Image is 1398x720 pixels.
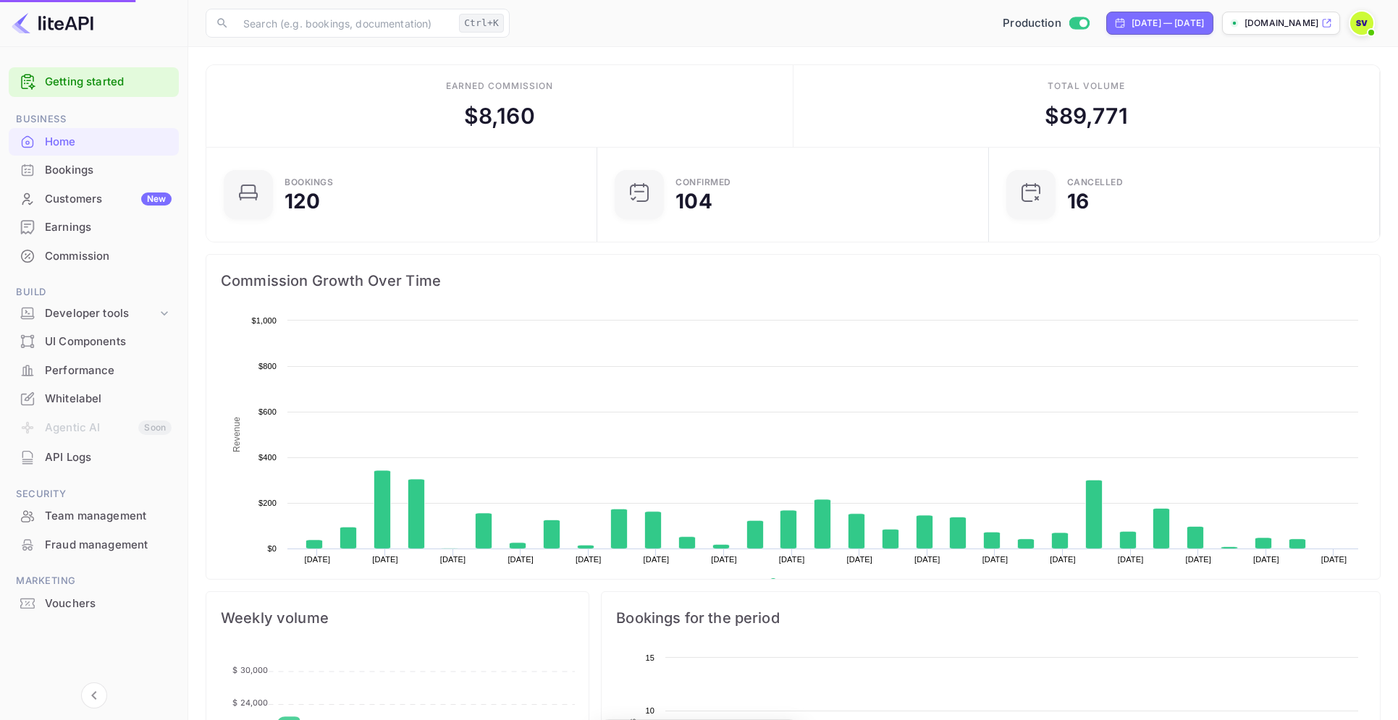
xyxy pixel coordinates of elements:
text: 10 [646,706,655,715]
text: [DATE] [372,555,398,564]
text: $600 [258,407,277,416]
div: CANCELLED [1067,178,1124,187]
a: Whitelabel [9,385,179,412]
text: [DATE] [711,555,737,564]
div: Click to change the date range period [1106,12,1213,35]
div: Getting started [9,67,179,97]
p: [DOMAIN_NAME] [1245,17,1318,30]
img: LiteAPI logo [12,12,93,35]
text: [DATE] [1185,555,1211,564]
a: Home [9,128,179,155]
div: UI Components [45,334,172,350]
div: $ 8,160 [464,100,535,132]
div: $ 89,771 [1045,100,1128,132]
div: Bookings [45,162,172,179]
span: Build [9,284,179,300]
div: API Logs [45,449,172,466]
a: Performance [9,357,179,384]
img: Staff Travel Staff Travel Voyage [1350,12,1373,35]
div: CustomersNew [9,185,179,213]
span: Weekly volume [221,606,574,630]
div: Switch to Sandbox mode [997,15,1095,32]
span: Marketing [9,573,179,589]
a: API Logs [9,444,179,470]
div: Customers [45,191,172,208]
div: 120 [285,191,320,211]
div: Earnings [9,213,179,242]
text: [DATE] [914,555,940,564]
text: [DATE] [1050,555,1076,564]
div: Bookings [285,178,333,187]
div: Earned commission [446,80,553,93]
text: [DATE] [576,555,602,564]
text: [DATE] [440,555,466,564]
div: Vouchers [9,590,179,618]
div: Performance [9,357,179,385]
div: UI Components [9,328,179,356]
div: [DATE] — [DATE] [1132,17,1204,30]
div: Total volume [1048,80,1125,93]
div: Fraud management [9,531,179,559]
span: Bookings for the period [616,606,1365,630]
div: Developer tools [45,305,157,322]
text: 15 [646,653,655,662]
a: Commission [9,242,179,269]
text: [DATE] [305,555,331,564]
text: $400 [258,453,277,462]
div: 104 [675,191,712,211]
span: Business [9,111,179,127]
span: Security [9,486,179,502]
a: Team management [9,502,179,529]
text: $800 [258,362,277,370]
text: Revenue [783,578,820,588]
text: [DATE] [982,555,1009,564]
div: Earnings [45,219,172,236]
div: Confirmed [675,178,731,187]
div: Team management [9,502,179,530]
div: API Logs [9,444,179,472]
div: Home [9,128,179,156]
div: Bookings [9,156,179,185]
text: $1,000 [251,316,277,325]
div: Vouchers [45,596,172,612]
text: [DATE] [1321,555,1347,564]
div: Ctrl+K [459,14,504,33]
a: Bookings [9,156,179,183]
text: [DATE] [1118,555,1144,564]
text: [DATE] [846,555,872,564]
a: Earnings [9,213,179,240]
a: Getting started [45,74,172,90]
text: Revenue [232,417,242,452]
text: [DATE] [779,555,805,564]
a: CustomersNew [9,185,179,212]
div: Fraud management [45,537,172,554]
text: $0 [267,544,277,553]
span: Production [1003,15,1061,32]
button: Collapse navigation [81,682,107,708]
input: Search (e.g. bookings, documentation) [235,9,453,38]
div: Home [45,134,172,151]
a: UI Components [9,328,179,355]
text: $200 [258,499,277,507]
div: Whitelabel [9,385,179,413]
div: New [141,192,172,206]
div: Team management [45,508,172,525]
text: [DATE] [644,555,670,564]
tspan: $ 24,000 [232,698,268,708]
text: [DATE] [508,555,534,564]
a: Fraud management [9,531,179,558]
div: Commission [45,248,172,265]
div: Developer tools [9,301,179,326]
text: [DATE] [1253,555,1279,564]
div: Commission [9,242,179,271]
span: Commission Growth Over Time [221,269,1365,292]
div: 16 [1067,191,1089,211]
tspan: $ 30,000 [232,665,268,675]
div: Whitelabel [45,391,172,407]
div: Performance [45,363,172,379]
a: Vouchers [9,590,179,617]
